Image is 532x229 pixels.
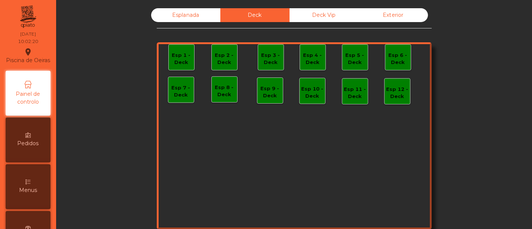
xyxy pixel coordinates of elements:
[19,186,37,194] span: Menus
[342,52,368,66] div: Esp 5 - Deck
[7,90,49,106] span: Painel de controlo
[19,4,37,30] img: qpiato
[6,46,50,65] div: Piscina de Oeiras
[24,48,33,57] i: location_on
[342,86,368,100] div: Esp 11 - Deck
[18,38,38,45] div: 10:02:20
[20,31,36,37] div: [DATE]
[258,52,284,66] div: Esp 3 - Deck
[385,86,410,100] div: Esp 12 - Deck
[220,8,290,22] div: Deck
[168,84,194,99] div: Esp 7 - Deck
[257,85,283,100] div: Esp 9 - Deck
[300,52,325,66] div: Esp 4 - Deck
[290,8,359,22] div: Deck Vip
[359,8,428,22] div: Exterior
[151,8,220,22] div: Esplanada
[385,52,411,66] div: Esp 6 - Deck
[18,140,39,147] span: Pedidos
[300,85,325,100] div: Esp 10 - Deck
[212,84,237,98] div: Esp 8 - Deck
[169,52,194,66] div: Esp 1 - Deck
[212,52,237,66] div: Esp 2 - Deck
